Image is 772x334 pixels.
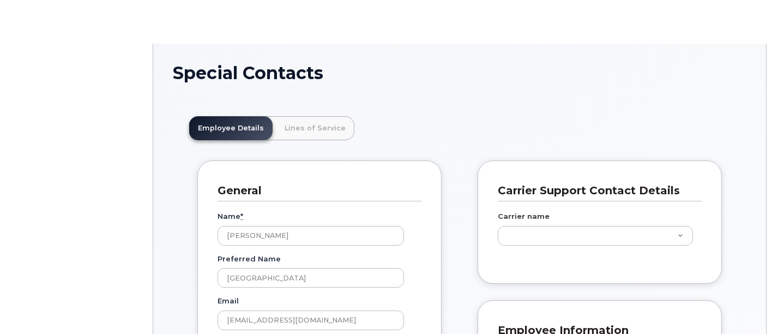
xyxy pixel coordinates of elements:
h3: General [218,183,413,198]
label: Carrier name [498,211,550,222]
label: Email [218,296,239,306]
h3: Carrier Support Contact Details [498,183,693,198]
label: Preferred Name [218,254,281,264]
h1: Special Contacts [173,63,746,82]
label: Name [218,211,243,222]
abbr: required [240,212,243,220]
a: Lines of Service [276,116,354,140]
a: Employee Details [189,116,273,140]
